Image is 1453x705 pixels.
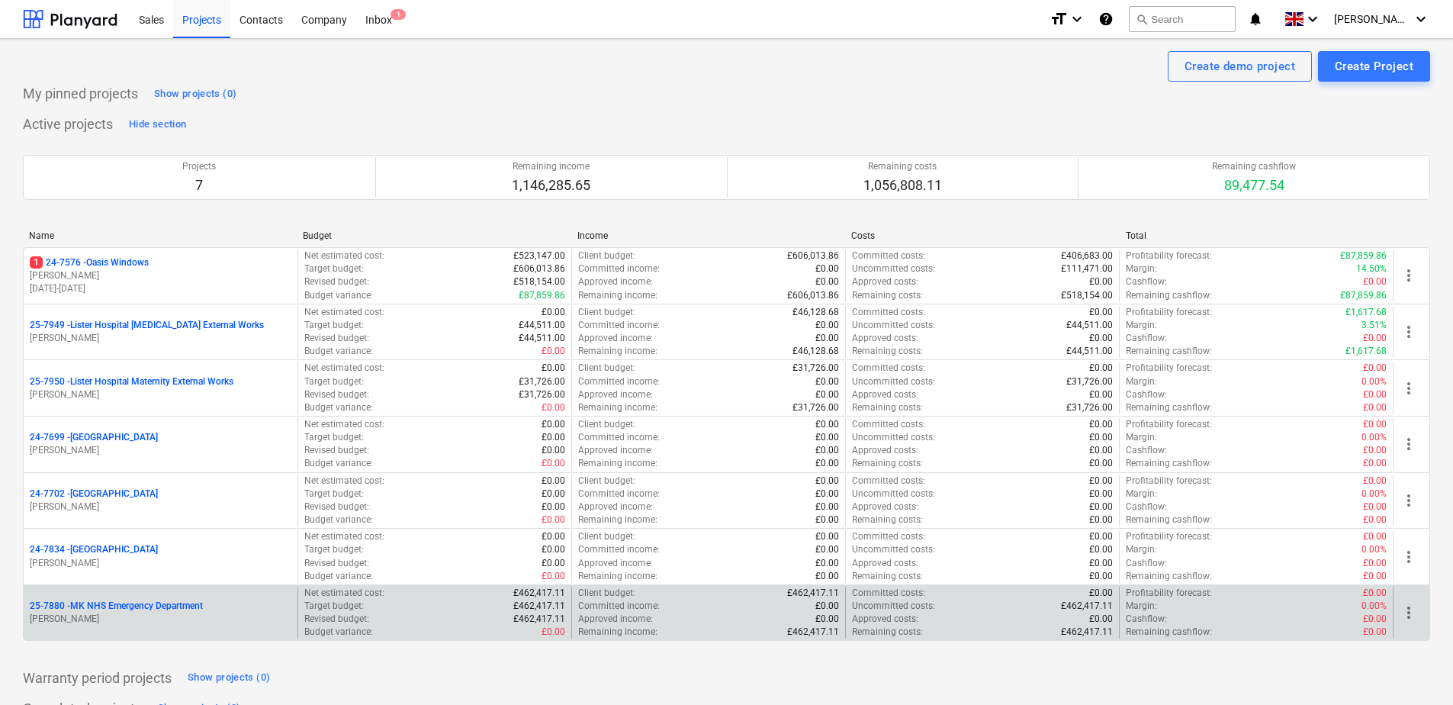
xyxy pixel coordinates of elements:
[1340,249,1387,262] p: £87,859.86
[792,345,839,358] p: £46,128.68
[154,85,236,103] div: Show projects (0)
[542,475,565,488] p: £0.00
[304,289,373,302] p: Budget variance :
[1126,530,1212,543] p: Profitability forecast :
[787,626,839,639] p: £462,417.11
[1363,613,1387,626] p: £0.00
[1363,401,1387,414] p: £0.00
[30,256,149,269] p: 24-7576 - Oasis Windows
[1126,275,1167,288] p: Cashflow :
[852,431,935,444] p: Uncommitted costs :
[29,230,291,241] div: Name
[815,570,839,583] p: £0.00
[578,319,660,332] p: Committed income :
[578,613,653,626] p: Approved income :
[1089,513,1113,526] p: £0.00
[30,375,291,401] div: 25-7950 -Lister Hospital Maternity External Works[PERSON_NAME]
[513,613,565,626] p: £462,417.11
[1335,56,1413,76] div: Create Project
[1361,375,1387,388] p: 0.00%
[815,275,839,288] p: £0.00
[851,230,1113,241] div: Costs
[578,444,653,457] p: Approved income :
[578,570,657,583] p: Remaining income :
[1066,375,1113,388] p: £31,726.00
[513,587,565,600] p: £462,417.11
[1061,600,1113,613] p: £462,417.11
[863,176,942,195] p: 1,056,808.11
[1089,275,1113,288] p: £0.00
[1318,51,1430,82] button: Create Project
[304,488,364,501] p: Target budget :
[1089,306,1113,319] p: £0.00
[852,626,923,639] p: Remaining costs :
[1089,570,1113,583] p: £0.00
[30,501,291,513] p: [PERSON_NAME]
[1066,319,1113,332] p: £44,511.00
[304,557,369,570] p: Revised budget :
[1126,501,1167,513] p: Cashflow :
[577,230,839,241] div: Income
[578,401,657,414] p: Remaining income :
[1126,362,1212,375] p: Profitability forecast :
[512,176,590,195] p: 1,146,285.65
[150,82,240,106] button: Show projects (0)
[1400,266,1418,285] span: more_vert
[815,475,839,488] p: £0.00
[815,530,839,543] p: £0.00
[542,345,565,358] p: £0.00
[1126,613,1167,626] p: Cashflow :
[815,543,839,556] p: £0.00
[578,600,660,613] p: Committed income :
[578,418,635,431] p: Client budget :
[129,116,186,134] div: Hide section
[1363,275,1387,288] p: £0.00
[1363,475,1387,488] p: £0.00
[542,488,565,501] p: £0.00
[1089,418,1113,431] p: £0.00
[1345,345,1387,358] p: £1,617.68
[852,375,935,388] p: Uncommitted costs :
[1126,401,1212,414] p: Remaining cashflow :
[578,457,657,470] p: Remaining income :
[30,256,43,269] span: 1
[30,488,158,501] p: 24-7702 - [GEOGRAPHIC_DATA]
[863,160,942,173] p: Remaining costs
[852,587,925,600] p: Committed costs :
[815,513,839,526] p: £0.00
[30,444,291,457] p: [PERSON_NAME]
[30,332,291,345] p: [PERSON_NAME]
[1363,587,1387,600] p: £0.00
[303,230,564,241] div: Budget
[578,289,657,302] p: Remaining income :
[1126,332,1167,345] p: Cashflow :
[513,275,565,288] p: £518,154.00
[304,431,364,444] p: Target budget :
[578,388,653,401] p: Approved income :
[1304,10,1322,28] i: keyboard_arrow_down
[852,345,923,358] p: Remaining costs :
[815,262,839,275] p: £0.00
[542,513,565,526] p: £0.00
[1089,362,1113,375] p: £0.00
[542,501,565,513] p: £0.00
[1168,51,1312,82] button: Create demo project
[304,530,384,543] p: Net estimated cost :
[30,375,233,388] p: 25-7950 - Lister Hospital Maternity External Works
[1356,262,1387,275] p: 14.50%
[852,362,925,375] p: Committed costs :
[513,249,565,262] p: £523,147.00
[1248,10,1263,28] i: notifications
[1126,557,1167,570] p: Cashflow :
[578,513,657,526] p: Remaining income :
[1126,345,1212,358] p: Remaining cashflow :
[1129,6,1236,32] button: Search
[815,319,839,332] p: £0.00
[815,332,839,345] p: £0.00
[1050,10,1068,28] i: format_size
[1126,306,1212,319] p: Profitability forecast :
[1089,388,1113,401] p: £0.00
[1126,319,1157,332] p: Margin :
[1089,475,1113,488] p: £0.00
[1126,249,1212,262] p: Profitability forecast :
